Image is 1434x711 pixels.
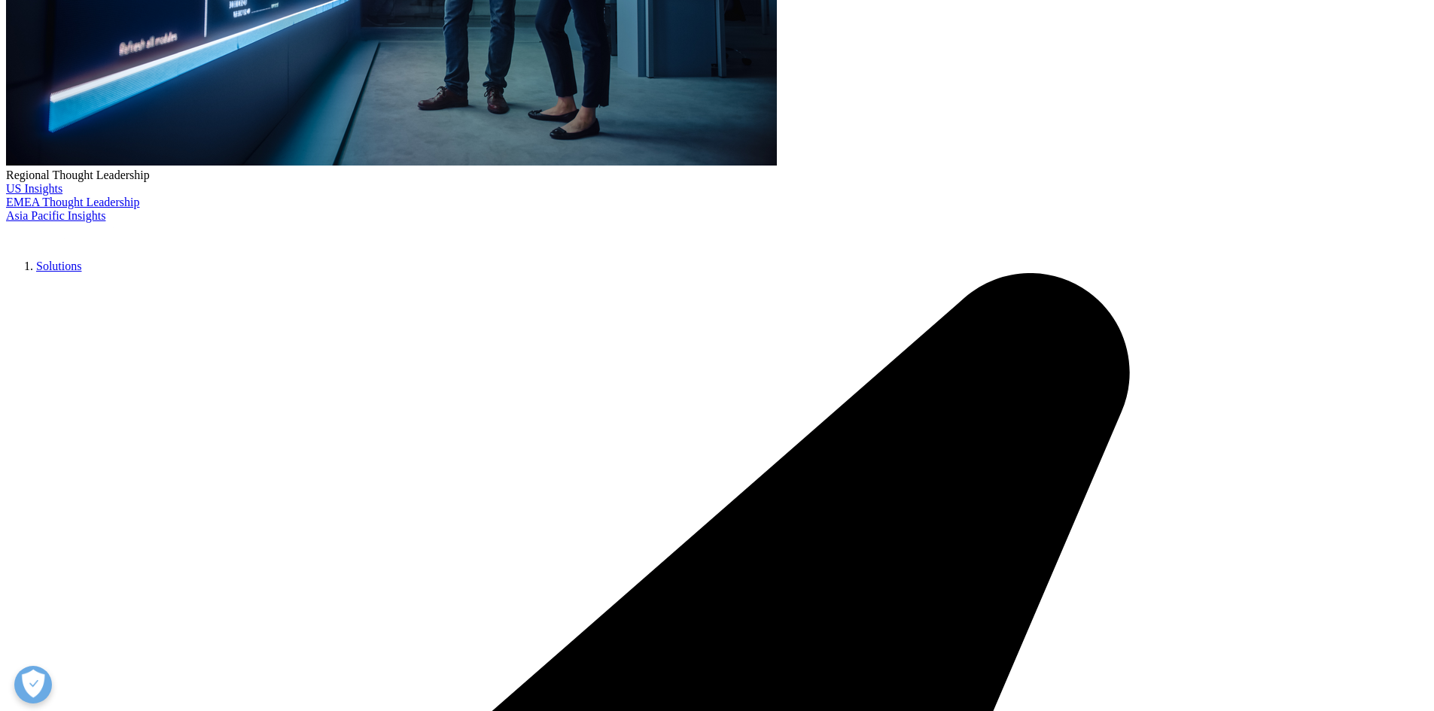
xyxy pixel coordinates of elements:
[6,209,105,222] a: Asia Pacific Insights
[36,260,81,272] a: Solutions
[14,666,52,703] button: Open Preferences
[6,196,139,208] a: EMEA Thought Leadership
[6,223,126,245] img: IQVIA Healthcare Information Technology and Pharma Clinical Research Company
[6,169,1428,182] div: Regional Thought Leadership
[6,182,62,195] a: US Insights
